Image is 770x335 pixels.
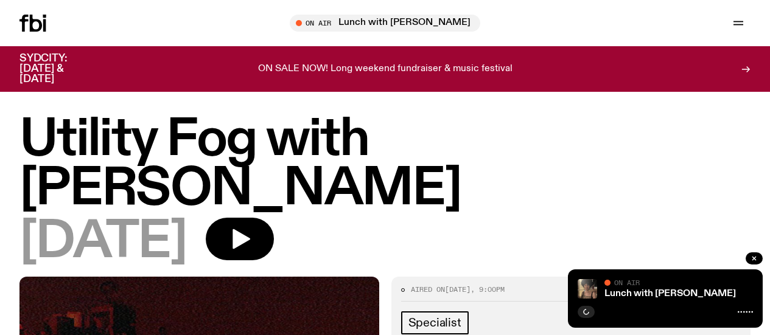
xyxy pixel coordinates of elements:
[19,54,97,85] h3: SYDCITY: [DATE] & [DATE]
[258,64,513,75] p: ON SALE NOW! Long weekend fundraiser & music festival
[471,285,505,294] span: , 9:00pm
[408,316,461,330] span: Specialist
[19,218,186,267] span: [DATE]
[614,278,640,286] span: On Air
[604,289,736,299] a: Lunch with [PERSON_NAME]
[401,311,469,334] a: Specialist
[411,285,445,294] span: Aired on
[445,285,471,294] span: [DATE]
[290,15,480,32] button: On AirLunch with [PERSON_NAME]
[19,116,751,214] h1: Utility Fog with [PERSON_NAME]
